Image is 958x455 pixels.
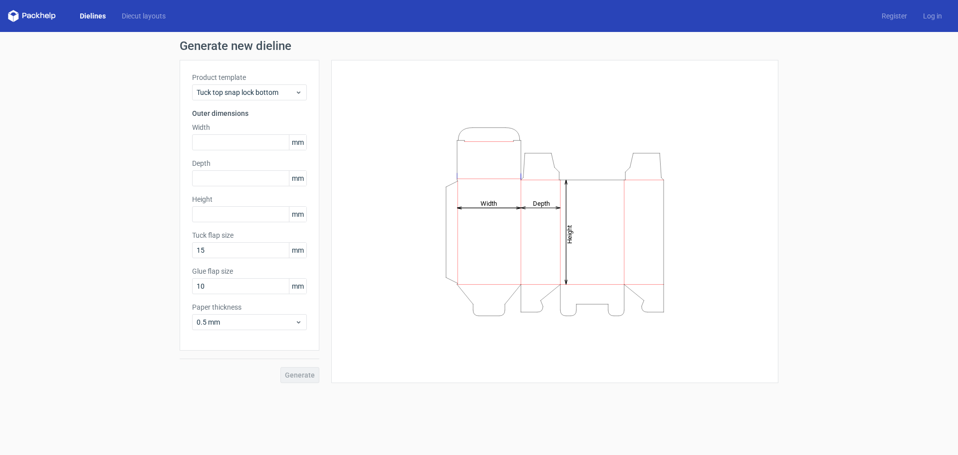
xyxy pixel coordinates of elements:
label: Product template [192,72,307,82]
a: Dielines [72,11,114,21]
label: Tuck flap size [192,230,307,240]
span: mm [289,279,306,294]
a: Register [874,11,915,21]
label: Depth [192,158,307,168]
h1: Generate new dieline [180,40,778,52]
a: Log in [915,11,950,21]
span: mm [289,207,306,222]
tspan: Height [566,225,573,243]
span: mm [289,171,306,186]
span: Tuck top snap lock bottom [197,87,295,97]
span: 0.5 mm [197,317,295,327]
h3: Outer dimensions [192,108,307,118]
label: Width [192,122,307,132]
span: mm [289,243,306,258]
tspan: Depth [533,199,550,207]
tspan: Width [480,199,497,207]
a: Diecut layouts [114,11,174,21]
label: Glue flap size [192,266,307,276]
span: mm [289,135,306,150]
label: Height [192,194,307,204]
label: Paper thickness [192,302,307,312]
